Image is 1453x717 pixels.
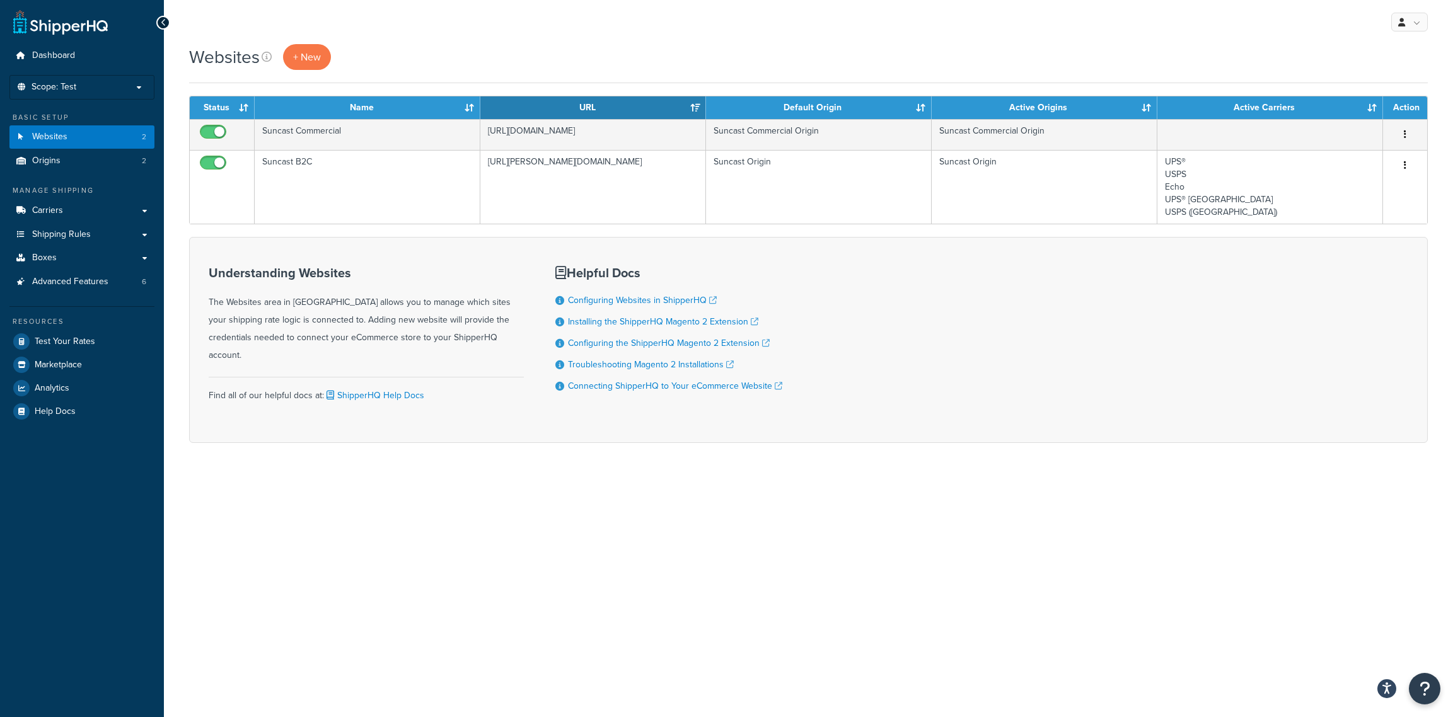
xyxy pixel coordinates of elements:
[32,253,57,263] span: Boxes
[706,96,932,119] th: Default Origin: activate to sort column ascending
[9,125,154,149] li: Websites
[9,353,154,376] a: Marketplace
[932,96,1157,119] th: Active Origins: activate to sort column ascending
[142,277,146,287] span: 6
[555,266,782,280] h3: Helpful Docs
[32,132,67,142] span: Websites
[190,96,255,119] th: Status: activate to sort column ascending
[283,44,331,70] a: + New
[932,119,1157,150] td: Suncast Commercial Origin
[1157,150,1383,224] td: UPS® USPS Echo UPS® [GEOGRAPHIC_DATA] USPS ([GEOGRAPHIC_DATA])
[9,44,154,67] a: Dashboard
[568,379,782,393] a: Connecting ShipperHQ to Your eCommerce Website
[35,360,82,370] span: Marketplace
[255,96,480,119] th: Name: activate to sort column ascending
[9,125,154,149] a: Websites 2
[9,316,154,327] div: Resources
[9,270,154,294] li: Advanced Features
[32,229,91,240] span: Shipping Rules
[209,266,524,364] div: The Websites area in [GEOGRAPHIC_DATA] allows you to manage which sites your shipping rate logic ...
[706,150,932,224] td: Suncast Origin
[293,50,321,64] span: + New
[568,315,758,328] a: Installing the ShipperHQ Magento 2 Extension
[9,112,154,123] div: Basic Setup
[32,50,75,61] span: Dashboard
[568,336,770,350] a: Configuring the ShipperHQ Magento 2 Extension
[9,199,154,222] a: Carriers
[9,149,154,173] a: Origins 2
[480,119,706,150] td: [URL][DOMAIN_NAME]
[32,156,61,166] span: Origins
[9,330,154,353] a: Test Your Rates
[32,205,63,216] span: Carriers
[9,246,154,270] a: Boxes
[209,377,524,404] div: Find all of our helpful docs at:
[1409,673,1440,704] button: Open Resource Center
[568,294,717,307] a: Configuring Websites in ShipperHQ
[706,119,932,150] td: Suncast Commercial Origin
[35,406,76,417] span: Help Docs
[9,270,154,294] a: Advanced Features 6
[32,277,108,287] span: Advanced Features
[142,132,146,142] span: 2
[189,45,260,69] h1: Websites
[32,82,76,93] span: Scope: Test
[1157,96,1383,119] th: Active Carriers: activate to sort column ascending
[568,358,734,371] a: Troubleshooting Magento 2 Installations
[142,156,146,166] span: 2
[9,149,154,173] li: Origins
[255,150,480,224] td: Suncast B2C
[932,150,1157,224] td: Suncast Origin
[9,377,154,399] a: Analytics
[1383,96,1427,119] th: Action
[9,185,154,196] div: Manage Shipping
[35,336,95,347] span: Test Your Rates
[255,119,480,150] td: Suncast Commercial
[324,389,424,402] a: ShipperHQ Help Docs
[480,150,706,224] td: [URL][PERSON_NAME][DOMAIN_NAME]
[13,9,108,35] a: ShipperHQ Home
[480,96,706,119] th: URL: activate to sort column ascending
[35,383,69,394] span: Analytics
[9,400,154,423] a: Help Docs
[209,266,524,280] h3: Understanding Websites
[9,223,154,246] a: Shipping Rules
